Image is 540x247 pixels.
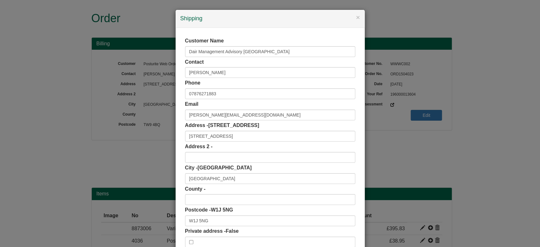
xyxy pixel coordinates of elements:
label: Customer Name [185,37,224,45]
span: False [226,228,239,234]
label: Address - [185,122,259,129]
label: City - [185,164,252,172]
span: W1J 5NG [211,207,233,212]
label: Private address - [185,228,239,235]
label: County - [185,186,206,193]
label: Contact [185,59,204,66]
label: Email [185,101,199,108]
h4: Shipping [180,15,360,23]
label: Phone [185,79,201,87]
span: [GEOGRAPHIC_DATA] [198,165,252,170]
label: Address 2 - [185,143,213,150]
button: × [356,14,360,21]
span: [STREET_ADDRESS] [208,123,259,128]
label: Postcode - [185,206,233,214]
